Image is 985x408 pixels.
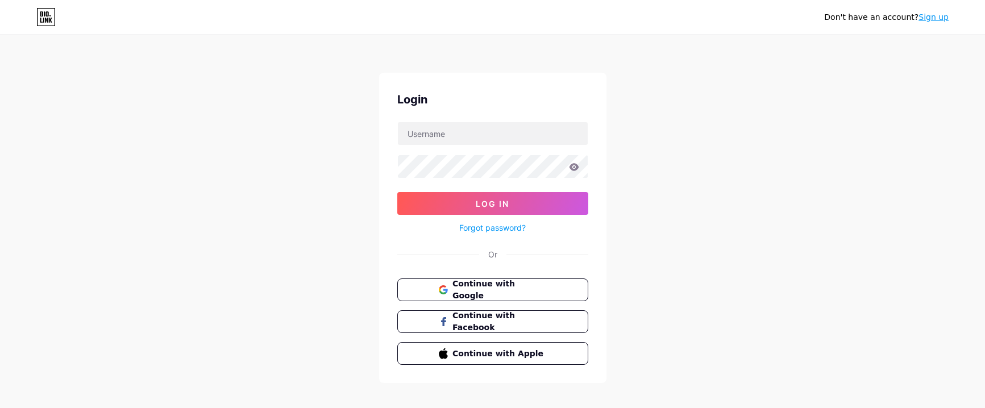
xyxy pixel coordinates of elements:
a: Forgot password? [459,222,526,234]
button: Continue with Facebook [397,310,588,333]
div: Login [397,91,588,108]
span: Continue with Apple [452,348,546,360]
button: Log In [397,192,588,215]
button: Continue with Google [397,278,588,301]
input: Username [398,122,588,145]
span: Continue with Facebook [452,310,546,334]
div: Or [488,248,497,260]
span: Log In [476,199,509,209]
div: Don't have an account? [824,11,949,23]
span: Continue with Google [452,278,546,302]
button: Continue with Apple [397,342,588,365]
a: Sign up [918,13,949,22]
